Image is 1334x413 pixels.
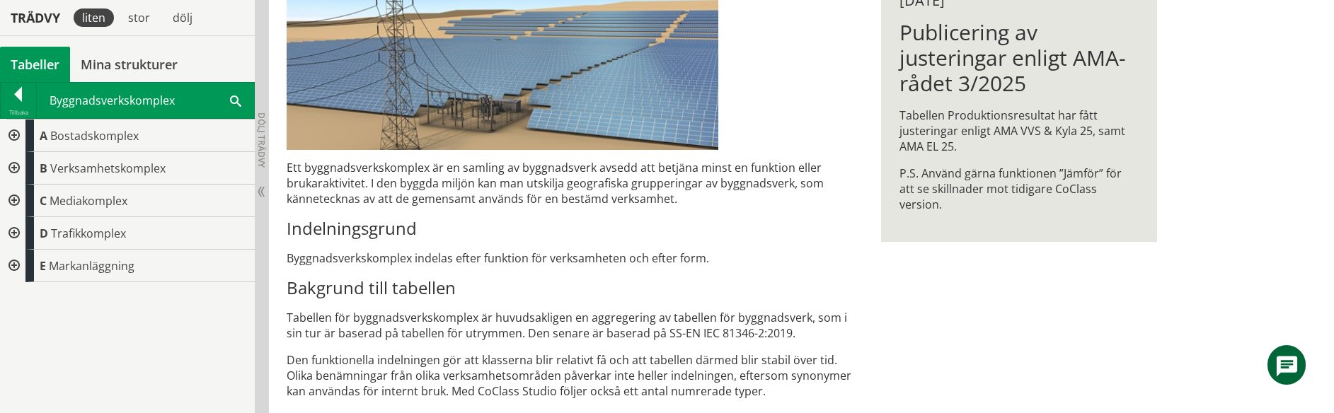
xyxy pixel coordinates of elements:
[40,161,47,176] span: B
[287,310,859,341] p: Tabellen för byggnadsverkskomplex är huvudsakligen en aggregering av tabellen för byggnadsverk, s...
[899,107,1138,154] p: Tabellen Produktionsresultat har fått justeringar enligt AMA VVS & Kyla 25, samt AMA EL 25.
[230,93,241,107] span: Sök i tabellen
[51,226,126,241] span: Trafikkomplex
[899,165,1138,212] p: P.S. Använd gärna funktionen ”Jämför” för att se skillnader mot tidigare CoClass version.
[287,352,859,399] p: Den funktionella indelningen gör att klasserna blir relativt få och att tabellen därmed blir stab...
[37,83,254,118] div: Byggnadsverkskomplex
[50,161,166,176] span: Verksamhetskomplex
[287,218,859,239] h3: Indelningsgrund
[40,226,48,241] span: D
[3,10,68,25] div: Trädvy
[49,258,134,274] span: Markanläggning
[255,112,268,168] span: Dölj trädvy
[74,8,114,27] div: liten
[899,20,1138,96] h1: Publicering av justeringar enligt AMA-rådet 3/2025
[40,128,47,144] span: A
[50,193,127,209] span: Mediakomplex
[287,277,859,298] h3: Bakgrund till tabellen
[120,8,159,27] div: stor
[40,258,46,274] span: E
[70,47,188,82] a: Mina strukturer
[164,8,201,27] div: dölj
[1,107,36,118] div: Tillbaka
[40,193,47,209] span: C
[50,128,139,144] span: Bostadskomplex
